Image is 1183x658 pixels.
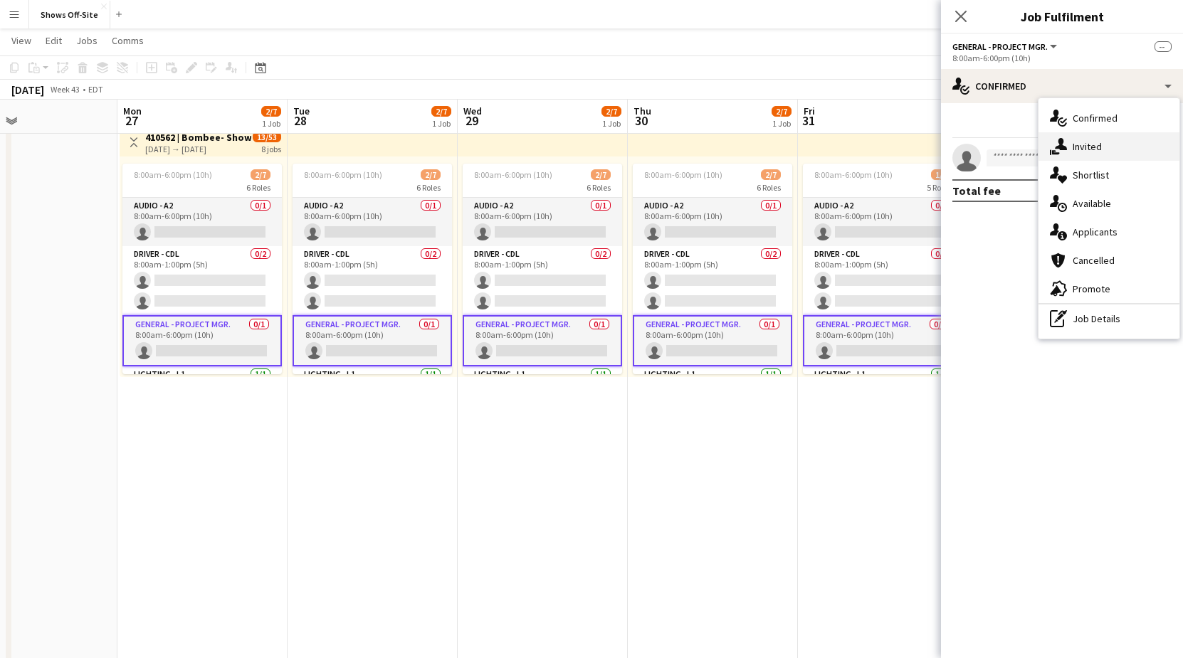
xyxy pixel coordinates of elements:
[416,182,441,193] span: 6 Roles
[1155,41,1172,52] span: --
[293,366,452,415] app-card-role: Lighting - L11/1
[952,53,1172,63] div: 8:00am-6:00pm (10h)
[261,106,281,117] span: 2/7
[88,84,103,95] div: EDT
[293,164,452,374] app-job-card: 8:00am-6:00pm (10h)2/76 RolesAudio - A20/18:00am-6:00pm (10h) Driver - CDL0/28:00am-1:00pm (5h) G...
[941,69,1183,103] div: Confirmed
[1073,197,1111,210] span: Available
[253,132,281,142] span: 13/53
[952,41,1048,52] span: General - Project Mgr.
[591,169,611,180] span: 2/7
[122,246,282,315] app-card-role: Driver - CDL0/28:00am-1:00pm (5h)
[631,112,651,129] span: 30
[1073,112,1118,124] span: Confirmed
[106,31,149,50] a: Comms
[145,131,251,144] h3: 410562 | Bombee- Show 2 SNK
[461,112,482,129] span: 29
[47,84,83,95] span: Week 43
[1073,169,1109,181] span: Shortlist
[261,142,281,154] div: 8 jobs
[803,246,962,315] app-card-role: Driver - CDL0/28:00am-1:00pm (5h)
[6,31,37,50] a: View
[633,164,792,374] app-job-card: 8:00am-6:00pm (10h)2/76 RolesAudio - A20/18:00am-6:00pm (10h) Driver - CDL0/28:00am-1:00pm (5h) G...
[927,182,951,193] span: 5 Roles
[602,118,621,129] div: 1 Job
[804,105,815,117] span: Fri
[29,1,110,28] button: Shows Off-Site
[772,106,792,117] span: 2/7
[474,169,552,180] span: 8:00am-6:00pm (10h)
[122,315,282,366] app-card-role: General - Project Mgr.0/18:00am-6:00pm (10h)
[1073,225,1118,238] span: Applicants
[431,106,451,117] span: 2/7
[1073,254,1115,267] span: Cancelled
[76,34,98,47] span: Jobs
[463,246,622,315] app-card-role: Driver - CDL0/28:00am-1:00pm (5h)
[952,184,1001,198] div: Total fee
[803,198,962,246] app-card-role: Audio - A20/18:00am-6:00pm (10h)
[121,112,142,129] span: 27
[70,31,103,50] a: Jobs
[293,246,452,315] app-card-role: Driver - CDL0/28:00am-1:00pm (5h)
[463,366,622,415] app-card-role: Lighting - L11/1
[122,198,282,246] app-card-role: Audio - A20/18:00am-6:00pm (10h)
[633,198,792,246] app-card-role: Audio - A20/18:00am-6:00pm (10h)
[246,182,270,193] span: 6 Roles
[463,105,482,117] span: Wed
[772,118,791,129] div: 1 Job
[122,366,282,415] app-card-role: Lighting - L11/1
[952,41,1059,52] button: General - Project Mgr.
[601,106,621,117] span: 2/7
[291,112,310,129] span: 28
[1073,140,1102,153] span: Invited
[644,169,722,180] span: 8:00am-6:00pm (10h)
[801,112,815,129] span: 31
[304,169,382,180] span: 8:00am-6:00pm (10h)
[803,366,962,415] app-card-role: Lighting - L11/1
[293,198,452,246] app-card-role: Audio - A20/18:00am-6:00pm (10h)
[931,169,951,180] span: 1/6
[803,164,962,374] app-job-card: 8:00am-6:00pm (10h)1/65 RolesAudio - A20/18:00am-6:00pm (10h) Driver - CDL0/28:00am-1:00pm (5h) G...
[941,7,1183,26] h3: Job Fulfilment
[134,169,212,180] span: 8:00am-6:00pm (10h)
[112,34,144,47] span: Comms
[633,366,792,415] app-card-role: Lighting - L11/1
[293,315,452,366] app-card-role: General - Project Mgr.0/18:00am-6:00pm (10h)
[262,118,280,129] div: 1 Job
[463,315,622,366] app-card-role: General - Project Mgr.0/18:00am-6:00pm (10h)
[757,182,781,193] span: 6 Roles
[463,164,622,374] app-job-card: 8:00am-6:00pm (10h)2/76 RolesAudio - A20/18:00am-6:00pm (10h) Driver - CDL0/28:00am-1:00pm (5h) G...
[1073,282,1110,295] span: Promote
[421,169,441,180] span: 2/7
[122,164,282,374] app-job-card: 8:00am-6:00pm (10h)2/76 RolesAudio - A20/18:00am-6:00pm (10h) Driver - CDL0/28:00am-1:00pm (5h) G...
[251,169,270,180] span: 2/7
[761,169,781,180] span: 2/7
[463,198,622,246] app-card-role: Audio - A20/18:00am-6:00pm (10h)
[40,31,68,50] a: Edit
[803,315,962,366] app-card-role: General - Project Mgr.0/18:00am-6:00pm (10h)
[587,182,611,193] span: 6 Roles
[432,118,451,129] div: 1 Job
[633,105,651,117] span: Thu
[46,34,62,47] span: Edit
[1039,304,1179,333] div: Job Details
[814,169,893,180] span: 8:00am-6:00pm (10h)
[633,246,792,315] app-card-role: Driver - CDL0/28:00am-1:00pm (5h)
[11,83,44,97] div: [DATE]
[633,315,792,366] app-card-role: General - Project Mgr.0/18:00am-6:00pm (10h)
[293,105,310,117] span: Tue
[123,105,142,117] span: Mon
[145,144,251,154] div: [DATE] → [DATE]
[11,34,31,47] span: View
